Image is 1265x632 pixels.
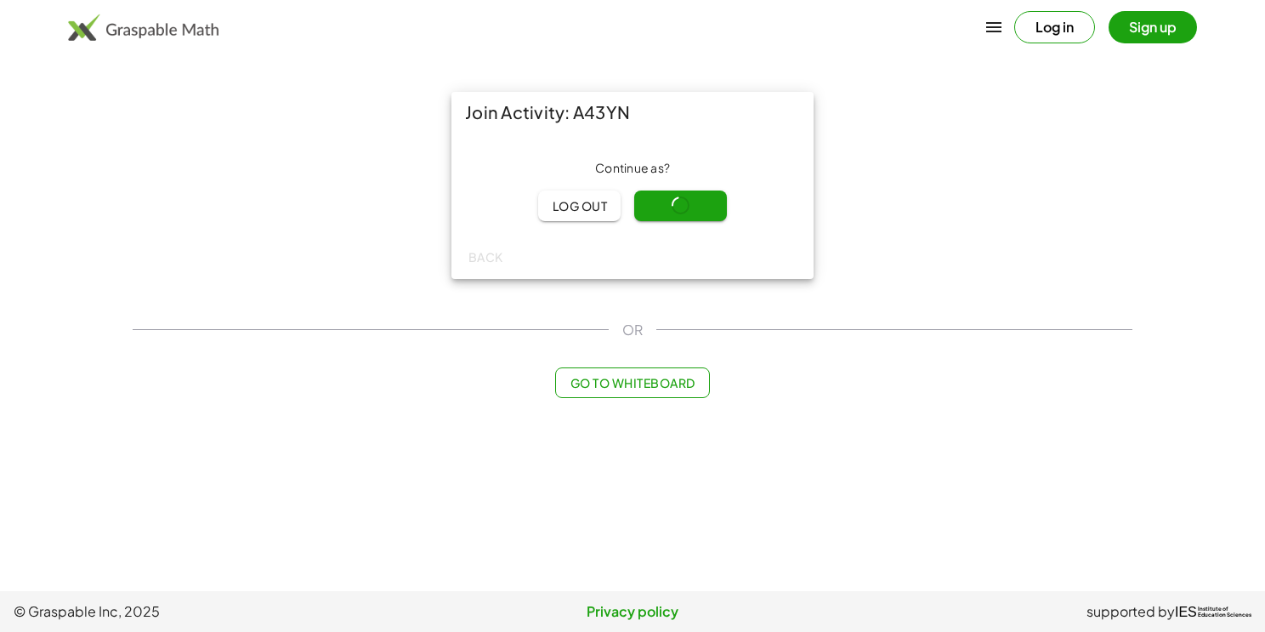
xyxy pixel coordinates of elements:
div: Join Activity: A43YN [451,92,814,133]
button: Sign up [1109,11,1197,43]
a: IESInstitute ofEducation Sciences [1175,601,1251,622]
span: Log out [552,198,607,214]
span: OR [622,320,643,340]
div: Continue as ? [465,160,800,177]
button: Go to Whiteboard [555,367,709,398]
button: Log out [538,191,621,221]
a: Privacy policy [426,601,838,622]
span: © Graspable Inc, 2025 [14,601,426,622]
span: Institute of Education Sciences [1198,606,1251,618]
span: IES [1175,604,1197,620]
button: Log in [1014,11,1095,43]
span: supported by [1086,601,1175,622]
span: Go to Whiteboard [570,375,695,390]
